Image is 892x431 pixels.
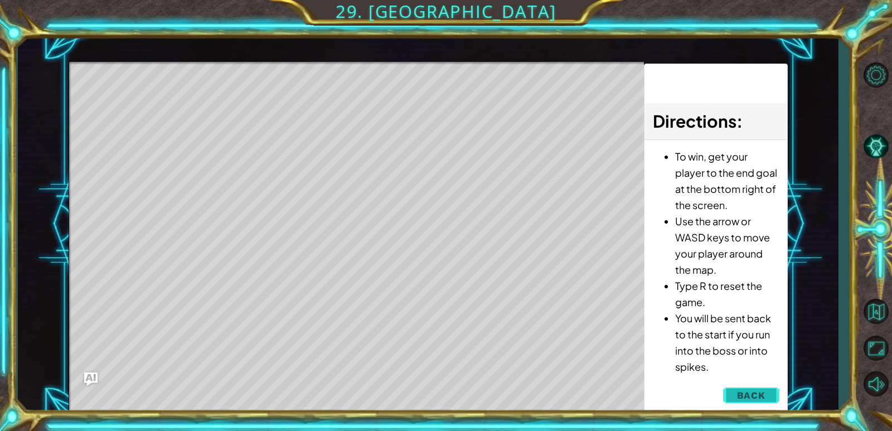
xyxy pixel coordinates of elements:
[69,62,584,390] div: Level Map
[860,130,892,162] button: AI Hint
[860,368,892,400] button: Mute
[860,294,892,331] a: Back to Map
[737,390,765,401] span: Back
[860,59,892,91] button: Level Options
[675,278,779,310] li: Type R to reset the game.
[860,332,892,365] button: Maximize Browser
[675,213,779,278] li: Use the arrow or WASD keys to move your player around the map.
[675,148,779,213] li: To win, get your player to the end goal at the bottom right of the screen.
[653,109,779,134] h3: :
[653,110,736,132] span: Directions
[675,310,779,375] li: You will be sent back to the start if you run into the boss or into spikes.
[723,384,779,406] button: Back
[860,296,892,328] button: Back to Map
[84,372,98,386] button: Ask AI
